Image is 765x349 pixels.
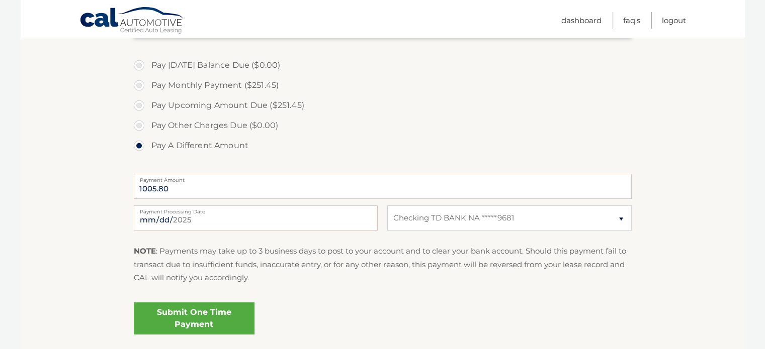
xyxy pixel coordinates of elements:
[134,55,632,75] label: Pay [DATE] Balance Due ($0.00)
[134,174,632,199] input: Payment Amount
[134,115,632,136] label: Pay Other Charges Due ($0.00)
[561,12,602,29] a: Dashboard
[134,95,632,115] label: Pay Upcoming Amount Due ($251.45)
[134,75,632,95] label: Pay Monthly Payment ($251.45)
[134,245,632,284] p: : Payments may take up to 3 business days to post to your account and to clear your bank account....
[134,205,378,230] input: Payment Date
[79,7,185,36] a: Cal Automotive
[134,205,378,213] label: Payment Processing Date
[134,174,632,182] label: Payment Amount
[623,12,640,29] a: FAQ's
[134,136,632,156] label: Pay A Different Amount
[134,302,254,334] a: Submit One Time Payment
[662,12,686,29] a: Logout
[134,246,156,256] strong: NOTE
